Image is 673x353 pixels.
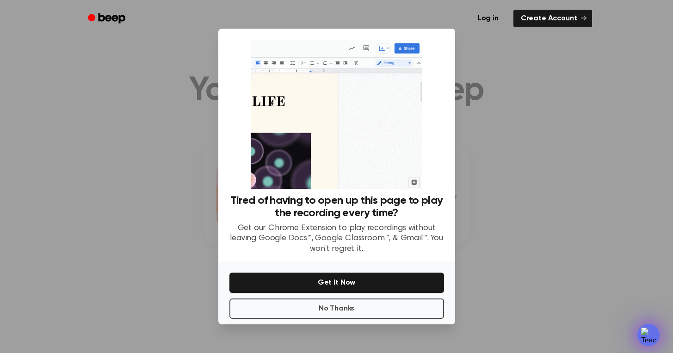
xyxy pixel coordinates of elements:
[513,10,592,27] a: Create Account
[229,195,444,219] h3: Tired of having to open up this page to play the recording every time?
[229,223,444,255] p: Get our Chrome Extension to play recordings without leaving Google Docs™, Google Classroom™, & Gm...
[81,10,134,28] a: Beep
[251,40,422,189] img: Beep extension in action
[229,298,444,319] button: No Thanks
[229,273,444,293] button: Get It Now
[469,8,508,29] a: Log in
